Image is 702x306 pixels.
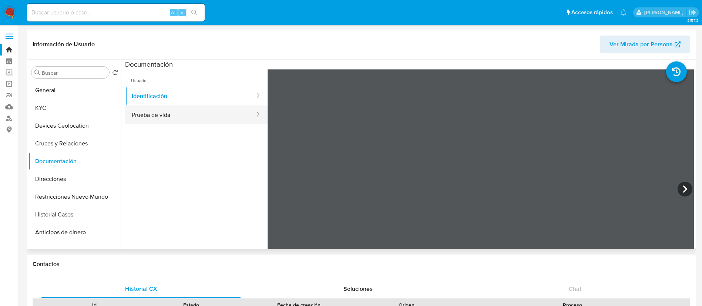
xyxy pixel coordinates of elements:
span: Historial CX [125,285,157,293]
h1: Contactos [33,260,690,268]
button: Cruces y Relaciones [28,135,121,152]
span: Accesos rápidos [571,9,613,16]
input: Buscar usuario o caso... [27,8,205,17]
span: Alt [171,9,177,16]
button: KYC [28,99,121,117]
span: s [181,9,183,16]
span: Soluciones [343,285,373,293]
a: Salir [689,9,696,16]
button: Documentación [28,152,121,170]
input: Buscar [42,70,106,76]
h1: Información de Usuario [33,41,95,48]
button: Volver al orden por defecto [112,70,118,78]
button: Direcciones [28,170,121,188]
button: Buscar [34,70,40,75]
button: Ver Mirada por Persona [600,36,690,53]
a: Notificaciones [620,9,627,16]
p: alicia.aldreteperez@mercadolibre.com.mx [644,9,686,16]
span: Ver Mirada por Persona [609,36,673,53]
button: General [28,81,121,99]
button: Devices Geolocation [28,117,121,135]
button: Anticipos de dinero [28,223,121,241]
span: Chat [569,285,581,293]
button: Restricciones Nuevo Mundo [28,188,121,206]
button: Archivos adjuntos [28,241,121,259]
button: Historial Casos [28,206,121,223]
button: search-icon [187,7,202,18]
